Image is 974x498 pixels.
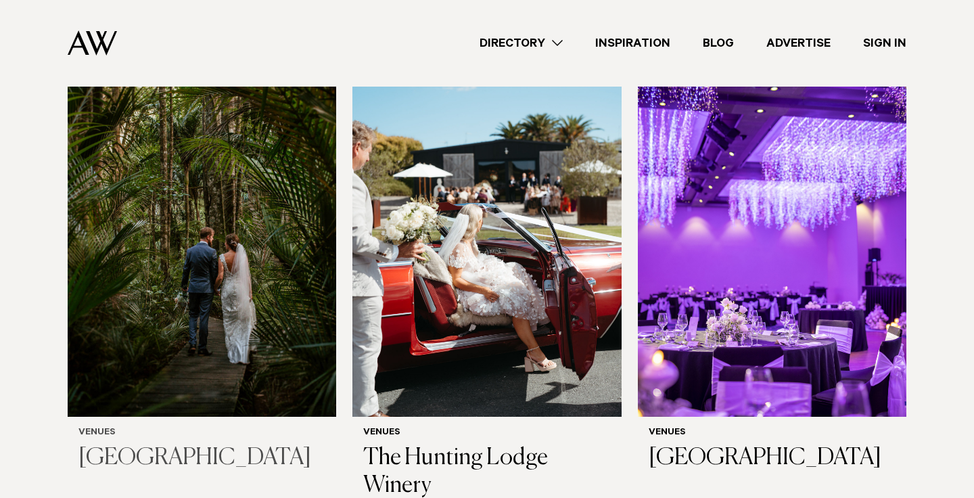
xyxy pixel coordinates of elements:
[463,35,579,53] a: Directory
[649,445,896,472] h3: [GEOGRAPHIC_DATA]
[363,428,610,439] h6: Venues
[352,56,621,417] img: Auckland Weddings Venues | The Hunting Lodge Winery
[78,428,325,439] h6: Venues
[750,35,847,53] a: Advertise
[68,56,336,483] a: Auckland Weddings Venues | Bridgewater Country Estate Venues [GEOGRAPHIC_DATA]
[649,428,896,439] h6: Venues
[78,445,325,472] h3: [GEOGRAPHIC_DATA]
[638,56,906,417] img: Auckland Weddings Venues | Grand Millennium Auckland
[68,30,117,55] img: Auckland Weddings Logo
[687,35,750,53] a: Blog
[638,56,906,483] a: Auckland Weddings Venues | Grand Millennium Auckland Venues [GEOGRAPHIC_DATA]
[68,56,336,417] img: Auckland Weddings Venues | Bridgewater Country Estate
[579,35,687,53] a: Inspiration
[847,35,923,53] a: Sign In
